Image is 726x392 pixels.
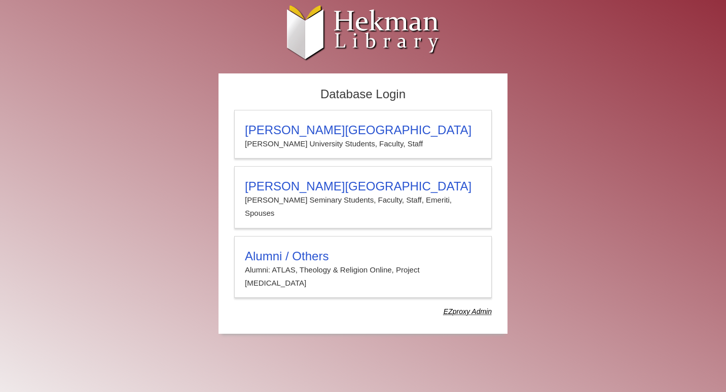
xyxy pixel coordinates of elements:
h3: Alumni / Others [245,249,481,263]
p: Alumni: ATLAS, Theology & Religion Online, Project [MEDICAL_DATA] [245,263,481,290]
h2: Database Login [229,84,497,105]
p: [PERSON_NAME] Seminary Students, Faculty, Staff, Emeriti, Spouses [245,193,481,220]
h3: [PERSON_NAME][GEOGRAPHIC_DATA] [245,123,481,137]
summary: Alumni / OthersAlumni: ATLAS, Theology & Religion Online, Project [MEDICAL_DATA] [245,249,481,290]
a: [PERSON_NAME][GEOGRAPHIC_DATA][PERSON_NAME] University Students, Faculty, Staff [234,110,492,159]
h3: [PERSON_NAME][GEOGRAPHIC_DATA] [245,179,481,193]
p: [PERSON_NAME] University Students, Faculty, Staff [245,137,481,150]
dfn: Use Alumni login [444,307,492,316]
a: [PERSON_NAME][GEOGRAPHIC_DATA][PERSON_NAME] Seminary Students, Faculty, Staff, Emeriti, Spouses [234,166,492,228]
